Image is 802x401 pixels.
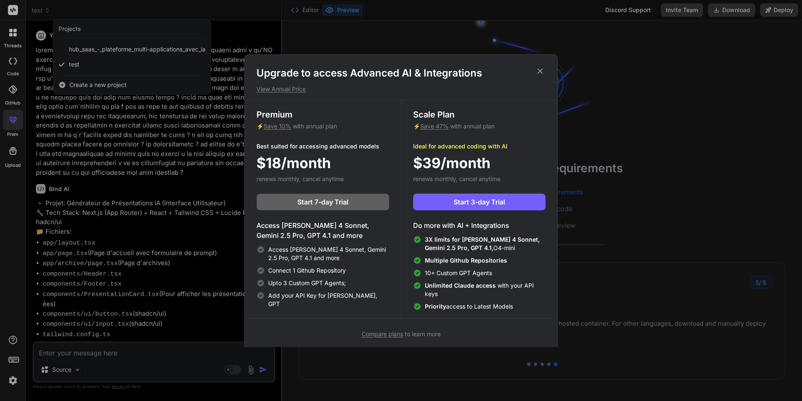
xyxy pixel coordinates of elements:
[268,291,389,308] span: Add your API Key for [PERSON_NAME], GPT
[413,220,546,230] h4: Do more with AI + Integrations
[362,330,403,337] span: Compare plans
[413,142,546,151] p: Ideal for advanced coding with AI
[256,142,389,151] p: Best suited for accessing advanced models
[264,123,291,130] span: Save 10%
[425,302,513,311] span: access to Latest Models
[425,282,497,289] span: Unlimited Claude access
[362,330,441,337] span: to learn more
[413,122,546,130] p: ⚡ with annual plan
[256,175,344,182] span: renews monthly, cancel anytime
[425,235,546,252] span: O4-mini
[425,257,507,264] span: Multiple Github Repositories
[413,175,500,182] span: renews monthly, cancel anytime
[425,269,492,277] span: 10+ Custom GPT Agents
[268,266,346,275] span: Connect 1 Github Repository
[256,109,389,120] h3: Premium
[413,152,490,174] span: $39/month
[454,197,505,207] span: Start 3-day Trial
[425,281,546,298] span: with your API keys
[256,220,389,240] h4: Access [PERSON_NAME] 4 Sonnet, Gemini 2.5 Pro, GPT 4.1 and more
[268,279,346,287] span: Upto 3 Custom GPT Agents;
[413,194,546,210] button: Start 3-day Trial
[420,123,449,130] span: Save 47%
[256,122,389,130] p: ⚡ with annual plan
[256,85,546,93] p: View Annual Price
[425,303,446,310] span: Priority
[268,245,389,262] span: Access [PERSON_NAME] 4 Sonnet, Gemini 2.5 Pro, GPT 4.1 and more
[256,66,546,80] h1: Upgrade to access Advanced AI & Integrations
[256,194,389,210] button: Start 7-day Trial
[425,236,540,251] span: 3X limits for [PERSON_NAME] 4 Sonnet, Gemini 2.5 Pro, GPT 4.1,
[413,109,546,120] h3: Scale Plan
[297,197,348,207] span: Start 7-day Trial
[256,152,331,174] span: $18/month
